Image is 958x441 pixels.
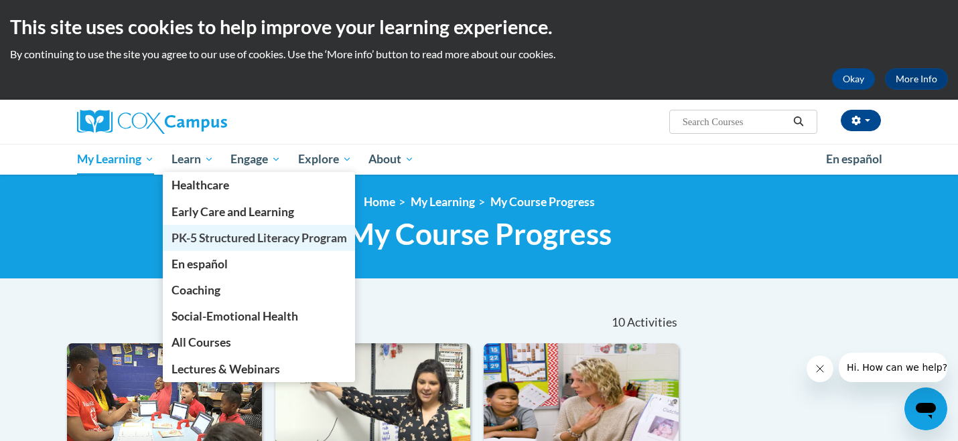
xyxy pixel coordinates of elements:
span: Social-Emotional Health [172,309,298,323]
img: Cox Campus [77,110,227,134]
span: Coaching [172,283,220,297]
a: My Learning [68,144,163,175]
button: Account Settings [841,110,881,131]
a: My Course Progress [490,195,595,209]
span: Learn [172,151,214,167]
p: By continuing to use the site you agree to our use of cookies. Use the ‘More info’ button to read... [10,47,948,62]
a: PK-5 Structured Literacy Program [163,225,356,251]
iframe: Button to launch messaging window [904,387,947,430]
span: Activities [627,315,677,330]
span: My Course Progress [347,216,612,252]
a: Home [364,195,395,209]
span: En español [826,152,882,166]
a: Early Care and Learning [163,199,356,225]
a: Coaching [163,277,356,303]
a: Healthcare [163,172,356,198]
span: All Courses [172,335,231,349]
span: PK-5 Structured Literacy Program [172,231,347,245]
a: About [360,144,423,175]
a: Social-Emotional Health [163,303,356,329]
iframe: Close message [807,355,833,382]
span: Explore [298,151,352,167]
span: Engage [230,151,281,167]
iframe: Message from company [839,353,947,382]
span: Healthcare [172,178,229,192]
span: Lectures & Webinars [172,362,280,376]
a: Explore [289,144,360,175]
span: My Learning [77,151,154,167]
a: En español [163,251,356,277]
a: My Learning [411,195,475,209]
h2: This site uses cookies to help improve your learning experience. [10,13,948,40]
a: Lectures & Webinars [163,356,356,382]
a: Cox Campus [77,110,332,134]
button: Okay [832,68,875,90]
a: En español [817,145,891,173]
span: Early Care and Learning [172,205,294,219]
a: All Courses [163,329,356,355]
span: About [368,151,414,167]
a: More Info [885,68,948,90]
a: Engage [222,144,289,175]
input: Search Courses [681,114,789,130]
div: Main menu [57,144,901,175]
span: 10 [612,315,625,330]
span: En español [172,257,228,271]
button: Search [789,114,809,130]
a: Learn [163,144,222,175]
